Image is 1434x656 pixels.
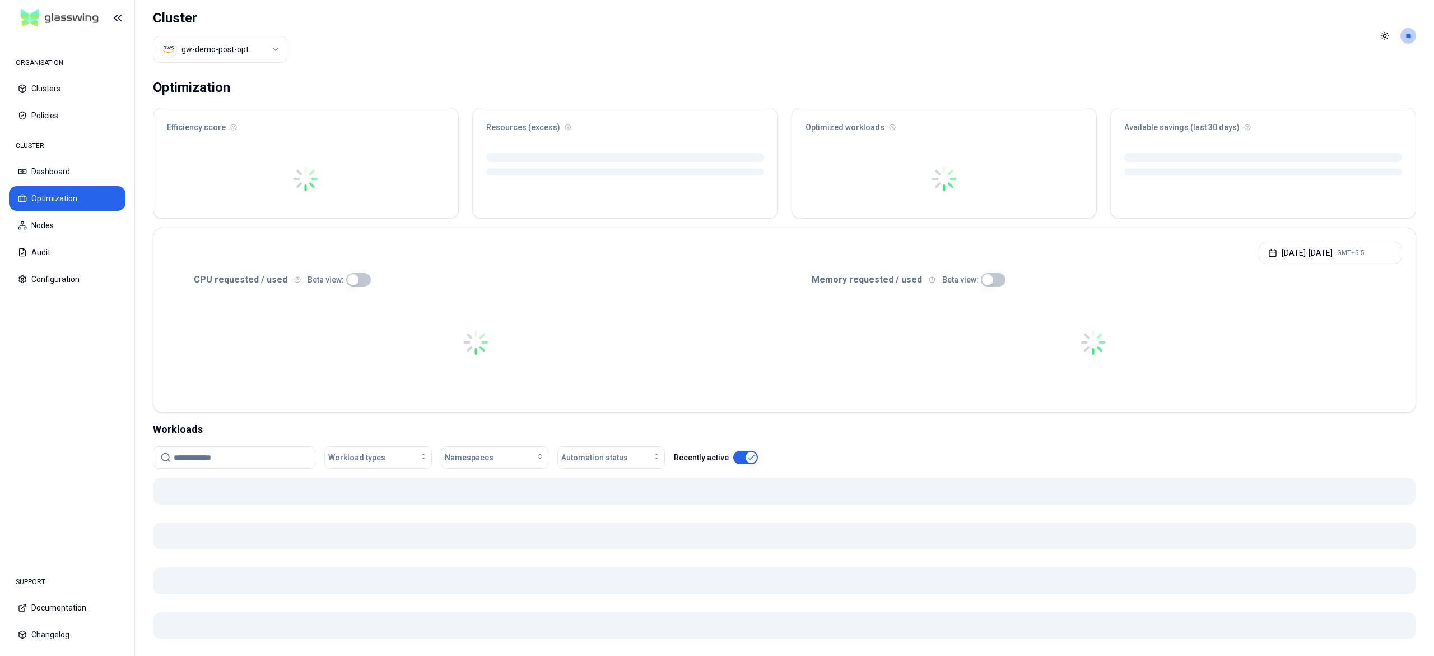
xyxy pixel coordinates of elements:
span: Workload types [328,452,385,463]
button: Nodes [9,213,125,238]
button: [DATE]-[DATE]GMT+5.5 [1259,242,1402,264]
span: GMT+5.5 [1337,248,1365,257]
div: Memory requested / used [785,273,1403,287]
img: aws [163,44,174,55]
div: Efficiency score [153,108,458,140]
button: Workload types [324,446,432,469]
button: Automation status [557,446,665,469]
label: Recently active [674,454,729,461]
button: Documentation [9,595,125,620]
button: Policies [9,103,125,128]
div: Workloads [153,422,1416,437]
div: CPU requested / used [167,273,785,287]
div: Resources (excess) [473,108,777,140]
button: Configuration [9,267,125,292]
img: GlassWing [16,5,103,31]
span: Automation status [561,452,628,463]
h1: Cluster [153,9,287,27]
button: Changelog [9,622,125,647]
div: SUPPORT [9,571,125,593]
div: Optimization [153,76,230,99]
button: Optimization [9,186,125,211]
button: Dashboard [9,159,125,184]
div: Optimized workloads [792,108,1097,140]
div: ORGANISATION [9,52,125,74]
span: Namespaces [445,452,493,463]
button: Audit [9,240,125,265]
div: Available savings (last 30 days) [1111,108,1416,140]
label: Beta view: [308,276,344,284]
button: Namespaces [441,446,548,469]
button: Select a value [153,36,287,63]
button: Clusters [9,76,125,101]
label: Beta view: [942,276,979,284]
div: CLUSTER [9,135,125,157]
div: gw-demo-post-opt [181,44,249,55]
